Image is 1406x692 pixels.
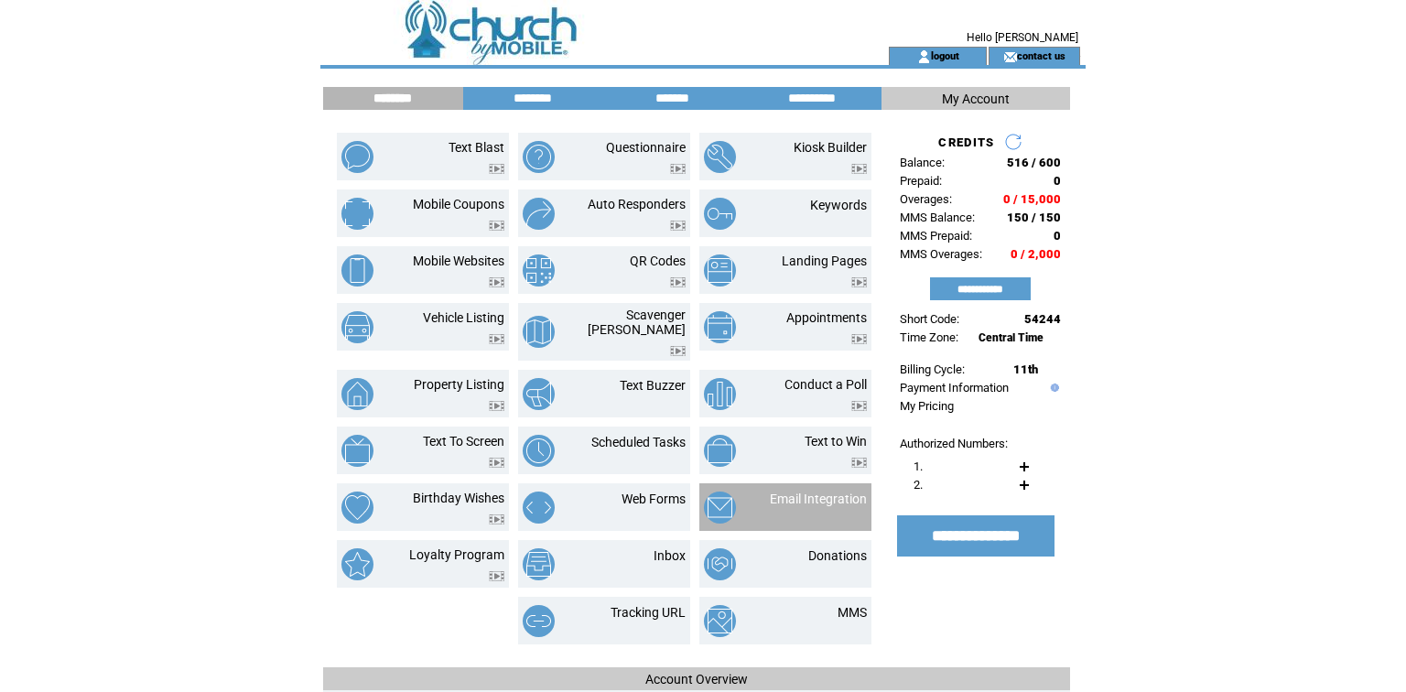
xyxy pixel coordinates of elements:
a: Property Listing [414,377,504,392]
a: Vehicle Listing [423,310,504,325]
img: video.png [670,164,686,174]
img: inbox.png [523,548,555,580]
img: kiosk-builder.png [704,141,736,173]
span: Time Zone: [900,330,958,344]
img: email-integration.png [704,492,736,524]
span: 11th [1013,362,1038,376]
img: video.png [670,221,686,231]
span: Balance: [900,156,945,169]
a: Payment Information [900,381,1009,395]
a: contact us [1017,49,1065,61]
img: video.png [851,164,867,174]
img: scavenger-hunt.png [523,316,555,348]
img: video.png [489,571,504,581]
a: Inbox [654,548,686,563]
a: My Pricing [900,399,954,413]
img: video.png [851,458,867,468]
img: vehicle-listing.png [341,311,373,343]
img: mobile-websites.png [341,254,373,287]
a: Email Integration [770,492,867,506]
img: text-to-win.png [704,435,736,467]
img: video.png [851,277,867,287]
img: video.png [489,514,504,524]
img: video.png [851,401,867,411]
span: Authorized Numbers: [900,437,1008,450]
img: video.png [489,458,504,468]
img: video.png [670,346,686,356]
a: Appointments [786,310,867,325]
img: video.png [489,277,504,287]
span: 516 / 600 [1007,156,1061,169]
a: Scavenger [PERSON_NAME] [588,308,686,337]
span: Hello [PERSON_NAME] [967,31,1078,44]
img: account_icon.gif [917,49,931,64]
img: contact_us_icon.gif [1003,49,1017,64]
img: mms.png [704,605,736,637]
a: Auto Responders [588,197,686,211]
span: MMS Balance: [900,211,975,224]
span: 0 [1054,174,1061,188]
span: My Account [942,92,1010,106]
img: donations.png [704,548,736,580]
span: Prepaid: [900,174,942,188]
span: Billing Cycle: [900,362,965,376]
a: Tracking URL [611,605,686,620]
span: 150 / 150 [1007,211,1061,224]
img: loyalty-program.png [341,548,373,580]
span: Overages: [900,192,952,206]
img: text-blast.png [341,141,373,173]
img: qr-codes.png [523,254,555,287]
img: property-listing.png [341,378,373,410]
img: video.png [851,334,867,344]
a: Text Blast [449,140,504,155]
img: video.png [670,277,686,287]
span: Central Time [979,331,1044,344]
a: Text To Screen [423,434,504,449]
a: Mobile Websites [413,254,504,268]
span: 54244 [1024,312,1061,326]
a: logout [931,49,959,61]
span: 2. [914,478,923,492]
img: text-to-screen.png [341,435,373,467]
img: video.png [489,334,504,344]
img: keywords.png [704,198,736,230]
img: tracking-url.png [523,605,555,637]
a: Birthday Wishes [413,491,504,505]
span: 0 [1054,229,1061,243]
a: QR Codes [630,254,686,268]
img: video.png [489,164,504,174]
span: CREDITS [938,135,994,149]
span: Account Overview [645,672,748,687]
img: birthday-wishes.png [341,492,373,524]
a: Text Buzzer [620,378,686,393]
span: 0 / 15,000 [1003,192,1061,206]
a: Loyalty Program [409,547,504,562]
span: 0 / 2,000 [1011,247,1061,261]
img: video.png [489,221,504,231]
img: scheduled-tasks.png [523,435,555,467]
a: Web Forms [622,492,686,506]
a: Mobile Coupons [413,197,504,211]
a: Donations [808,548,867,563]
a: Text to Win [805,434,867,449]
a: Keywords [810,198,867,212]
img: landing-pages.png [704,254,736,287]
img: questionnaire.png [523,141,555,173]
span: Short Code: [900,312,959,326]
span: MMS Overages: [900,247,982,261]
a: Conduct a Poll [784,377,867,392]
img: mobile-coupons.png [341,198,373,230]
a: Landing Pages [782,254,867,268]
a: MMS [838,605,867,620]
img: text-buzzer.png [523,378,555,410]
a: Scheduled Tasks [591,435,686,449]
a: Questionnaire [606,140,686,155]
img: help.gif [1046,384,1059,392]
span: 1. [914,460,923,473]
img: conduct-a-poll.png [704,378,736,410]
span: MMS Prepaid: [900,229,972,243]
a: Kiosk Builder [794,140,867,155]
img: auto-responders.png [523,198,555,230]
img: video.png [489,401,504,411]
img: appointments.png [704,311,736,343]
